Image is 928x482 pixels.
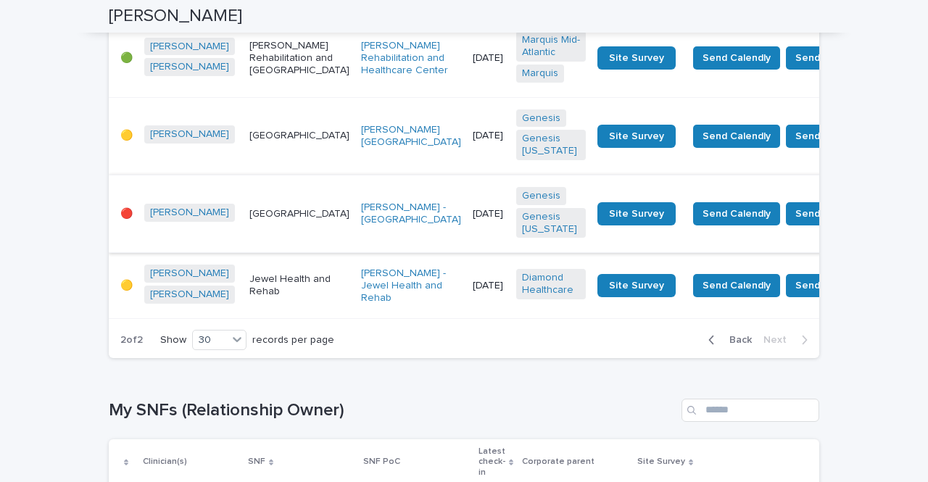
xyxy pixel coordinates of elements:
a: Site Survey [597,46,676,70]
input: Search [681,399,819,422]
p: Clinician(s) [143,454,187,470]
p: Latest check-in [478,444,505,481]
span: Send Survey [795,51,855,65]
span: Send Calendly [703,51,771,65]
button: Send Survey [786,274,865,297]
span: Send Calendly [703,129,771,144]
tr: 🟡[PERSON_NAME] [PERSON_NAME] Jewel Health and Rehab[PERSON_NAME] - Jewel Health and Rehab [DATE]D... [109,253,888,319]
tr: 🟡[PERSON_NAME] [GEOGRAPHIC_DATA][PERSON_NAME][GEOGRAPHIC_DATA] [DATE]Genesis Genesis [US_STATE] S... [109,97,888,175]
p: 🟡 [120,130,133,142]
p: 🟡 [120,280,133,292]
tr: 🟢[PERSON_NAME] [PERSON_NAME] [PERSON_NAME] Rehabilitation and [GEOGRAPHIC_DATA][PERSON_NAME] Reha... [109,20,888,97]
a: [PERSON_NAME] [150,61,229,73]
button: Back [697,333,758,346]
button: Send Survey [786,125,865,148]
p: Jewel Health and Rehab [249,273,349,298]
span: Send Survey [795,207,855,221]
a: Marquis [522,67,558,80]
p: [DATE] [473,130,505,142]
p: [PERSON_NAME] Rehabilitation and [GEOGRAPHIC_DATA] [249,40,349,76]
span: Site Survey [609,209,664,219]
p: Show [160,334,186,346]
span: Next [763,335,795,345]
tr: 🔴[PERSON_NAME] [GEOGRAPHIC_DATA][PERSON_NAME] - [GEOGRAPHIC_DATA] [DATE]Genesis Genesis [US_STATE... [109,175,888,252]
span: Site Survey [609,53,664,63]
p: 🟢 [120,52,133,65]
h2: [PERSON_NAME] [109,6,242,27]
span: Back [721,335,752,345]
a: [PERSON_NAME] [150,267,229,280]
a: Genesis [522,190,560,202]
span: Send Calendly [703,207,771,221]
a: Site Survey [597,125,676,148]
a: Genesis [US_STATE] [522,133,580,157]
button: Send Calendly [693,202,780,225]
p: [GEOGRAPHIC_DATA] [249,130,349,142]
button: Next [758,333,819,346]
a: [PERSON_NAME] - Jewel Health and Rehab [361,267,461,304]
span: Send Calendly [703,278,771,293]
p: 2 of 2 [109,323,154,358]
a: [PERSON_NAME] [150,207,229,219]
p: 🔴 [120,208,133,220]
p: [GEOGRAPHIC_DATA] [249,208,349,220]
p: [DATE] [473,208,505,220]
span: Send Survey [795,278,855,293]
a: [PERSON_NAME][GEOGRAPHIC_DATA] [361,124,461,149]
span: Send Survey [795,129,855,144]
a: Site Survey [597,202,676,225]
button: Send Survey [786,46,865,70]
div: 30 [193,333,228,348]
p: Site Survey [637,454,685,470]
a: [PERSON_NAME] [150,128,229,141]
span: Site Survey [609,281,664,291]
p: SNF PoC [363,454,400,470]
p: SNF [248,454,265,470]
button: Send Calendly [693,274,780,297]
p: records per page [252,334,334,346]
p: Corporate parent [522,454,594,470]
a: Site Survey [597,274,676,297]
a: [PERSON_NAME] [150,288,229,301]
a: Genesis [US_STATE] [522,211,580,236]
a: Diamond Healthcare [522,272,580,296]
p: [DATE] [473,280,505,292]
p: [DATE] [473,52,505,65]
button: Send Survey [786,202,865,225]
button: Send Calendly [693,125,780,148]
a: [PERSON_NAME] Rehabilitation and Healthcare Center [361,40,461,76]
span: Site Survey [609,131,664,141]
a: Marquis Mid-Atlantic [522,34,580,59]
a: [PERSON_NAME] - [GEOGRAPHIC_DATA] [361,201,461,226]
a: [PERSON_NAME] [150,41,229,53]
h1: My SNFs (Relationship Owner) [109,400,676,421]
a: Genesis [522,112,560,125]
button: Send Calendly [693,46,780,70]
